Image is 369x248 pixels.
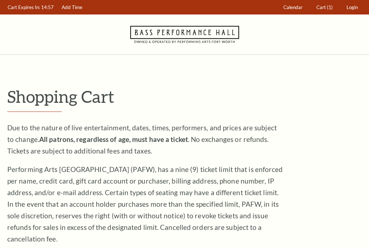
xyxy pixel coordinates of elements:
[313,0,336,14] a: Cart (1)
[343,0,361,14] a: Login
[41,4,54,10] span: 14:57
[316,4,326,10] span: Cart
[39,135,188,143] strong: All patrons, regardless of age, must have a ticket
[7,123,277,155] span: Due to the nature of live entertainment, dates, times, performers, and prices are subject to chan...
[347,4,358,10] span: Login
[58,0,86,14] a: Add Time
[7,87,362,106] p: Shopping Cart
[7,164,283,245] p: Performing Arts [GEOGRAPHIC_DATA] (PAFW), has a nine (9) ticket limit that is enforced per name, ...
[283,4,303,10] span: Calendar
[280,0,306,14] a: Calendar
[8,4,40,10] span: Cart Expires In:
[327,4,333,10] span: (1)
